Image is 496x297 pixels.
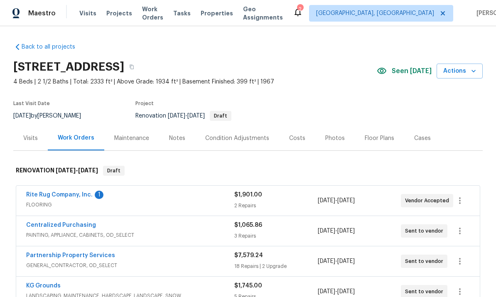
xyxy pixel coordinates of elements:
[234,262,317,270] div: 18 Repairs | 2 Upgrade
[13,113,31,119] span: [DATE]
[16,166,98,176] h6: RENOVATION
[26,192,93,198] a: Rite Rug Company, Inc.
[318,196,355,205] span: -
[318,228,335,234] span: [DATE]
[443,66,476,76] span: Actions
[318,198,335,204] span: [DATE]
[13,157,483,184] div: RENOVATION [DATE]-[DATE]Draft
[104,167,124,175] span: Draft
[437,64,483,79] button: Actions
[211,113,231,118] span: Draft
[58,134,94,142] div: Work Orders
[337,289,355,295] span: [DATE]
[13,111,91,121] div: by [PERSON_NAME]
[26,253,115,258] a: Partnership Property Services
[26,231,234,239] span: PAINTING, APPLIANCE, CABINETS, OD_SELECT
[405,257,447,265] span: Sent to vendor
[26,201,234,209] span: FLOORING
[26,261,234,270] span: GENERAL_CONTRACTOR, OD_SELECT
[13,43,93,51] a: Back to all projects
[78,167,98,173] span: [DATE]
[13,101,50,106] span: Last Visit Date
[169,134,185,142] div: Notes
[95,191,103,199] div: 1
[234,283,262,289] span: $1,745.00
[201,9,233,17] span: Properties
[365,134,394,142] div: Floor Plans
[168,113,185,119] span: [DATE]
[234,201,317,210] div: 2 Repairs
[173,10,191,16] span: Tasks
[289,134,305,142] div: Costs
[243,5,283,22] span: Geo Assignments
[56,167,76,173] span: [DATE]
[392,67,432,75] span: Seen [DATE]
[405,287,447,296] span: Sent to vendor
[205,134,269,142] div: Condition Adjustments
[414,134,431,142] div: Cases
[135,113,231,119] span: Renovation
[187,113,205,119] span: [DATE]
[318,287,355,296] span: -
[124,59,139,74] button: Copy Address
[297,5,303,13] div: 2
[405,196,452,205] span: Vendor Accepted
[318,227,355,235] span: -
[106,9,132,17] span: Projects
[114,134,149,142] div: Maintenance
[337,198,355,204] span: [DATE]
[337,228,355,234] span: [DATE]
[168,113,205,119] span: -
[26,222,96,228] a: Centralized Purchasing
[405,227,447,235] span: Sent to vendor
[28,9,56,17] span: Maestro
[234,222,262,228] span: $1,065.86
[142,5,163,22] span: Work Orders
[325,134,345,142] div: Photos
[337,258,355,264] span: [DATE]
[234,232,317,240] div: 3 Repairs
[234,192,262,198] span: $1,901.00
[23,134,38,142] div: Visits
[234,253,263,258] span: $7,579.24
[56,167,98,173] span: -
[318,258,335,264] span: [DATE]
[318,289,335,295] span: [DATE]
[318,257,355,265] span: -
[13,78,377,86] span: 4 Beds | 2 1/2 Baths | Total: 2333 ft² | Above Grade: 1934 ft² | Basement Finished: 399 ft² | 1967
[79,9,96,17] span: Visits
[316,9,434,17] span: [GEOGRAPHIC_DATA], [GEOGRAPHIC_DATA]
[13,63,124,71] h2: [STREET_ADDRESS]
[135,101,154,106] span: Project
[26,283,61,289] a: KG Grounds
